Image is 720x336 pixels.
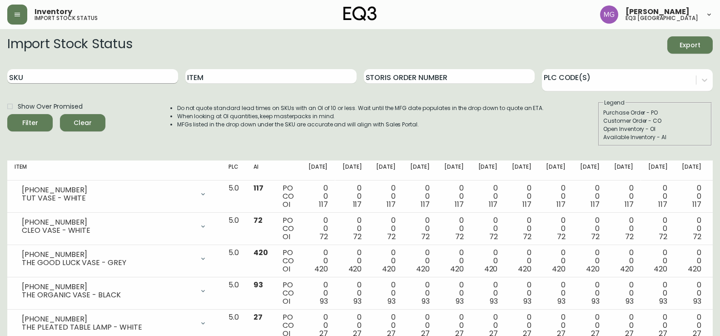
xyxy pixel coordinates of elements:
[659,231,667,242] span: 72
[603,109,707,117] div: Purchase Order - PO
[253,312,263,322] span: 27
[15,313,214,333] div: [PHONE_NUMBER]THE PLEATED TABLE LAMP - WHITE
[376,184,396,209] div: 0 0
[512,281,531,306] div: 0 0
[512,216,531,241] div: 0 0
[376,216,396,241] div: 0 0
[512,184,531,209] div: 0 0
[557,296,566,306] span: 93
[422,296,430,306] span: 93
[283,264,290,274] span: OI
[478,184,498,209] div: 0 0
[444,216,464,241] div: 0 0
[586,264,600,274] span: 420
[353,296,362,306] span: 93
[607,160,641,181] th: [DATE]
[410,249,430,273] div: 0 0
[658,199,667,210] span: 117
[22,283,194,291] div: [PHONE_NUMBER]
[478,249,498,273] div: 0 0
[546,184,566,209] div: 0 0
[626,296,634,306] span: 93
[410,281,430,306] div: 0 0
[456,296,464,306] span: 93
[648,216,668,241] div: 0 0
[221,277,246,310] td: 5.0
[552,264,566,274] span: 420
[343,281,362,306] div: 0 0
[659,296,667,306] span: 93
[7,36,132,54] h2: Import Stock Status
[283,231,290,242] span: OI
[626,15,698,21] h5: eq3 [GEOGRAPHIC_DATA]
[308,216,328,241] div: 0 0
[654,264,667,274] span: 420
[343,249,362,273] div: 0 0
[22,259,194,267] div: THE GOOD LUCK VASE - GREY
[580,216,600,241] div: 0 0
[523,296,531,306] span: 93
[557,231,566,242] span: 72
[376,281,396,306] div: 0 0
[667,36,713,54] button: Export
[15,281,214,301] div: [PHONE_NUMBER]THE ORGANIC VASE - BLACK
[614,249,634,273] div: 0 0
[60,114,105,131] button: Clear
[682,184,701,209] div: 0 0
[410,184,430,209] div: 0 0
[450,264,464,274] span: 420
[15,249,214,269] div: [PHONE_NUMBER]THE GOOD LUCK VASE - GREY
[343,184,362,209] div: 0 0
[387,231,396,242] span: 72
[283,216,294,241] div: PO CO
[320,296,328,306] span: 93
[648,281,668,306] div: 0 0
[591,296,600,306] span: 93
[675,160,709,181] th: [DATE]
[253,183,263,193] span: 117
[603,99,626,107] legend: Legend
[489,199,498,210] span: 117
[348,264,362,274] span: 420
[505,160,539,181] th: [DATE]
[335,160,369,181] th: [DATE]
[283,296,290,306] span: OI
[18,102,83,111] span: Show Over Promised
[22,251,194,259] div: [PHONE_NUMBER]
[455,231,464,242] span: 72
[591,231,600,242] span: 72
[600,5,618,24] img: de8837be2a95cd31bb7c9ae23fe16153
[444,184,464,209] div: 0 0
[22,117,38,129] div: Filter
[693,296,701,306] span: 93
[580,281,600,306] div: 0 0
[522,199,531,210] span: 117
[283,199,290,210] span: OI
[444,249,464,273] div: 0 0
[682,281,701,306] div: 0 0
[221,181,246,213] td: 5.0
[512,249,531,273] div: 0 0
[221,245,246,277] td: 5.0
[319,199,328,210] span: 117
[308,184,328,209] div: 0 0
[314,264,328,274] span: 420
[22,323,194,331] div: THE PLEATED TABLE LAMP - WHITE
[22,218,194,226] div: [PHONE_NUMBER]
[546,281,566,306] div: 0 0
[382,264,396,274] span: 420
[221,213,246,245] td: 5.0
[283,281,294,306] div: PO CO
[478,216,498,241] div: 0 0
[177,104,544,112] li: Do not quote standard lead times on SKUs with an OI of 10 or less. Wait until the MFG date popula...
[421,231,430,242] span: 72
[369,160,403,181] th: [DATE]
[688,264,701,274] span: 420
[614,216,634,241] div: 0 0
[675,40,705,51] span: Export
[177,120,544,129] li: MFGs listed in the drop down under the SKU are accurate and will align with Sales Portal.
[7,114,53,131] button: Filter
[556,199,566,210] span: 117
[22,226,194,235] div: CLEO VASE - WHITE
[353,199,362,210] span: 117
